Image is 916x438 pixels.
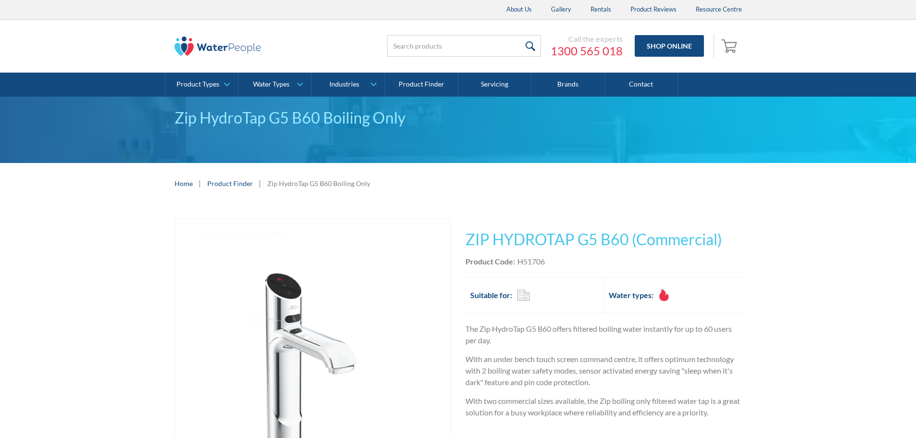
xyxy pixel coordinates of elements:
[253,80,289,88] div: Water Types
[531,73,604,97] a: Brands
[465,425,742,437] p: ‍
[470,289,512,301] h2: Suitable for:
[465,353,742,388] p: With an under bench touch screen command centre, it offers optimum technology with 2 boiling wate...
[465,395,742,418] p: With two commercial sizes available, the Zip boiling only filtered water tap is a great solution ...
[238,73,311,97] a: Water Types
[385,73,458,97] a: Product Finder
[551,44,623,58] a: 1300 565 018
[551,34,623,44] div: Call the experts
[312,73,384,97] a: Industries
[329,80,359,88] div: Industries
[465,323,742,346] p: The Zip HydroTap G5 B60 offers filtered boiling water instantly for up to 60 users per day.
[175,37,261,56] img: The Water People
[387,35,541,57] input: Search products
[176,80,219,88] div: Product Types
[609,289,653,301] h2: Water types:
[605,73,678,97] a: Contact
[465,228,742,251] h1: ZIP HYDROTAP G5 B60 (Commercial)
[165,73,238,97] a: Product Types
[175,178,193,188] a: Home
[458,73,531,97] a: Servicing
[465,257,515,266] strong: Product Code:
[721,38,740,53] img: shopping cart
[635,35,704,57] a: Shop Online
[207,178,253,188] a: Product Finder
[517,256,545,267] div: H51706
[719,35,742,58] a: Open cart
[198,177,202,189] div: |
[258,177,263,189] div: |
[267,178,370,188] div: Zip HydroTap G5 B60 Boiling Only
[175,106,742,129] div: Zip HydroTap G5 B60 Boiling Only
